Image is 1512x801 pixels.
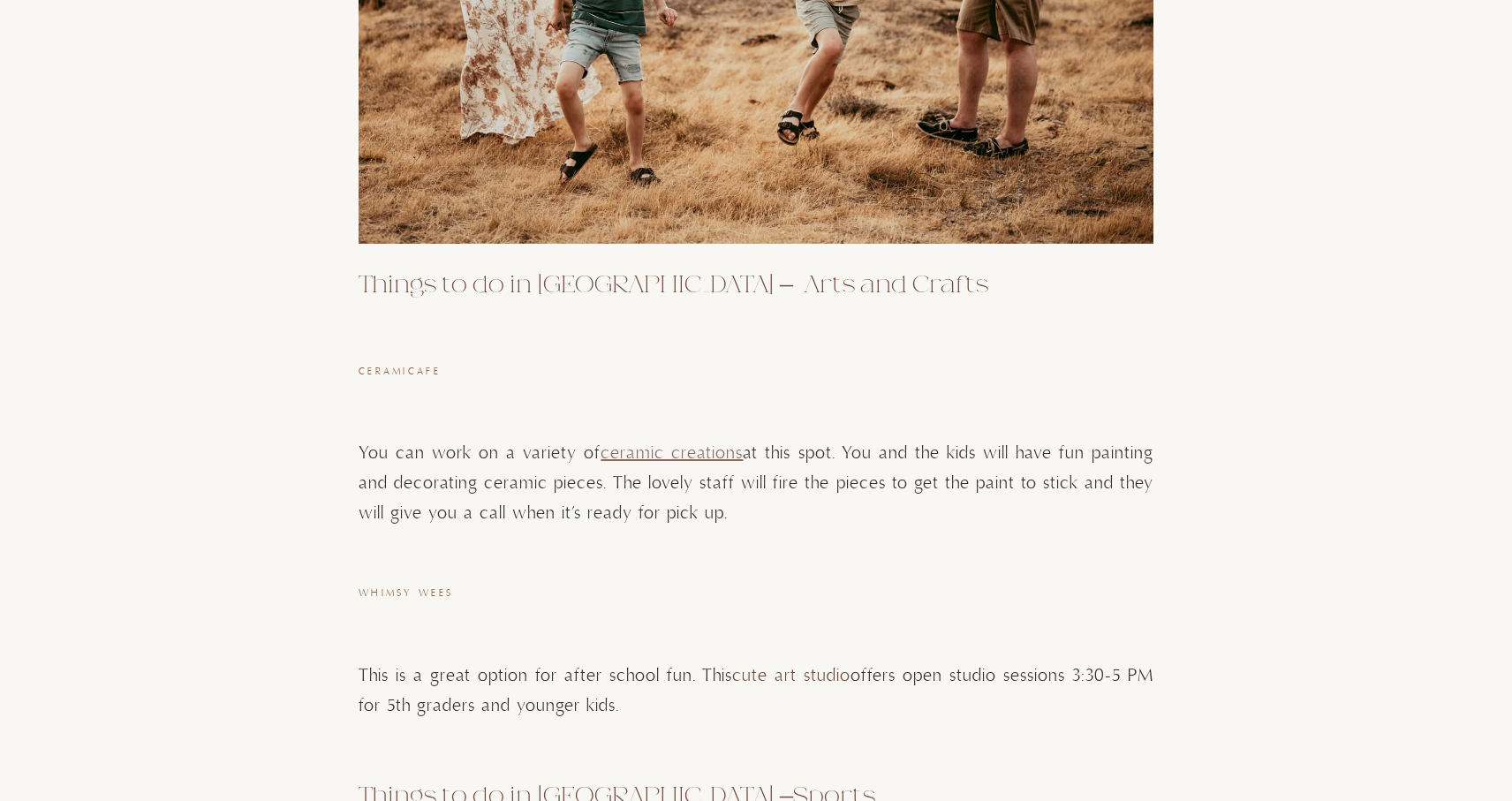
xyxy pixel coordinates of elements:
span: Things to do in [GEOGRAPHIC_DATA] – Arts and Crafts [359,271,988,298]
span: You can work on a variety of at this spot. You and the kids will have fun painting and decorating... [359,442,1153,525]
a: ceramic creations [601,442,743,465]
span: This is a great option for after school fun. This offers open studio sessions 3:30-5 PM for 5th g... [359,665,1153,717]
span: Ceramicafe [359,366,441,378]
a: cute art studio [732,665,850,687]
span: Whimsy Wees [359,587,453,600]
